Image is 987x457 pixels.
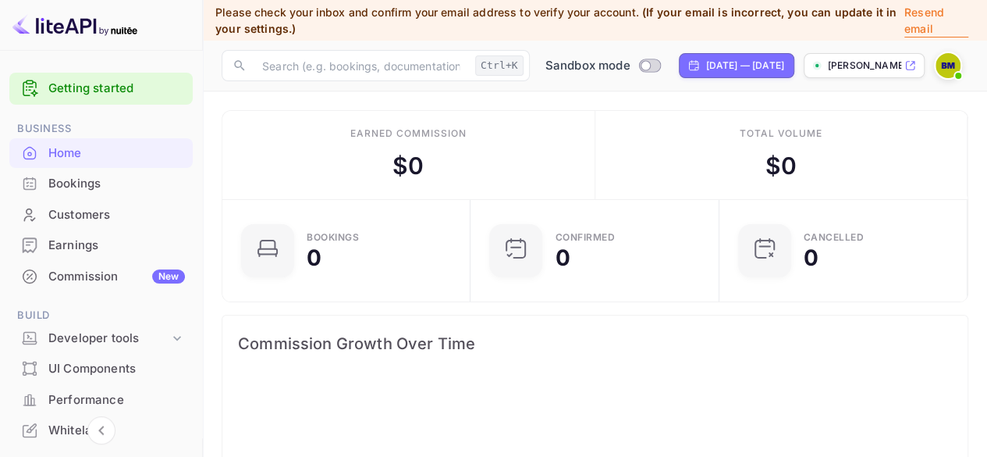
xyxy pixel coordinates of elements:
div: Earnings [9,230,193,261]
div: Ctrl+K [475,55,524,76]
div: Total volume [739,127,822,141]
p: Resend email [904,4,968,37]
div: Bookings [307,233,359,242]
div: Performance [9,385,193,416]
a: Earnings [9,230,193,259]
div: Performance [48,391,185,409]
div: Bookings [9,169,193,199]
div: Developer tools [48,330,169,348]
a: CommissionNew [9,262,193,291]
div: Earnings [48,237,185,255]
a: Performance [9,385,193,414]
div: Customers [48,206,185,224]
span: Commission Growth Over Time [238,331,952,356]
div: [DATE] — [DATE] [706,59,784,73]
div: CommissionNew [9,262,193,292]
a: Customers [9,200,193,229]
div: Switch to Production mode [539,57,666,75]
a: Bookings [9,169,193,198]
div: Customers [9,200,193,230]
span: Please check your inbox and confirm your email address to verify your account. [215,5,639,19]
div: UI Components [48,360,185,378]
div: Earned commission [350,127,466,141]
div: $ 0 [392,148,424,184]
div: New [152,270,185,284]
span: Business [9,120,193,137]
div: Developer tools [9,325,193,352]
input: Search (e.g. bookings, documentation) [253,50,469,81]
a: Whitelabel [9,416,193,445]
div: 0 [804,247,818,269]
span: Sandbox mode [545,57,630,75]
div: Confirmed [555,233,615,242]
div: Home [48,145,185,162]
img: Brenda Mutevera [936,53,960,78]
div: Commission [48,268,185,286]
div: Getting started [9,73,193,105]
div: $ 0 [765,148,797,184]
a: Home [9,138,193,167]
p: [PERSON_NAME]-mutevera-lof9i.... [828,59,901,73]
div: Whitelabel [9,416,193,446]
button: Collapse navigation [87,416,115,445]
div: 0 [555,247,570,269]
div: UI Components [9,354,193,384]
a: UI Components [9,354,193,383]
div: Home [9,138,193,169]
img: LiteAPI logo [12,12,137,37]
a: Getting started [48,80,185,98]
span: Build [9,307,193,324]
div: Bookings [48,175,185,193]
div: Whitelabel [48,422,185,440]
div: 0 [307,247,321,269]
div: CANCELLED [804,233,865,242]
